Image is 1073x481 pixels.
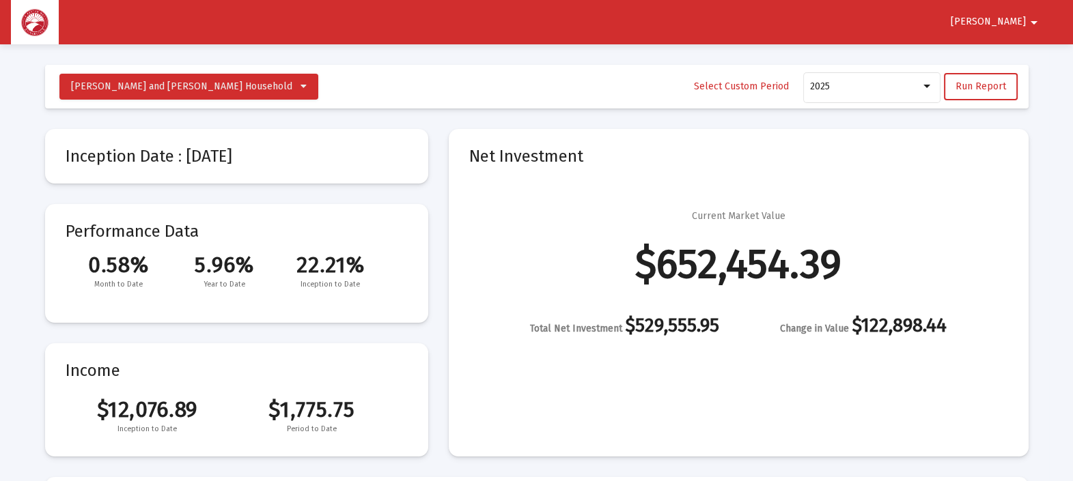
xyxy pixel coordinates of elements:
mat-card-title: Income [66,364,408,377]
span: Select Custom Period [694,81,789,92]
span: Inception to Date [277,278,383,291]
mat-icon: arrow_drop_down [1026,9,1042,36]
div: Current Market Value [692,209,785,223]
div: $652,454.39 [635,257,841,271]
span: 0.58% [66,252,171,278]
mat-card-title: Inception Date : [DATE] [66,149,408,163]
span: 22.21% [277,252,383,278]
span: [PERSON_NAME] and [PERSON_NAME] Household [71,81,292,92]
mat-card-title: Performance Data [66,224,408,291]
span: 2025 [810,81,830,92]
button: [PERSON_NAME] [934,8,1059,35]
img: Dashboard [21,9,48,36]
mat-card-title: Net Investment [469,149,1008,163]
span: Change in Value [780,323,849,334]
span: 5.96% [171,252,277,278]
span: Run Report [956,81,1006,92]
div: $529,555.95 [530,319,719,336]
button: [PERSON_NAME] and [PERSON_NAME] Household [59,74,318,100]
span: $1,775.75 [229,396,394,422]
span: Month to Date [66,278,171,291]
span: [PERSON_NAME] [951,16,1026,28]
span: Inception to Date [66,422,230,436]
span: Total Net Investment [530,323,622,334]
button: Run Report [944,73,1018,100]
div: $122,898.44 [780,319,947,336]
span: $12,076.89 [66,396,230,422]
span: Year to Date [171,278,277,291]
span: Period to Date [229,422,394,436]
